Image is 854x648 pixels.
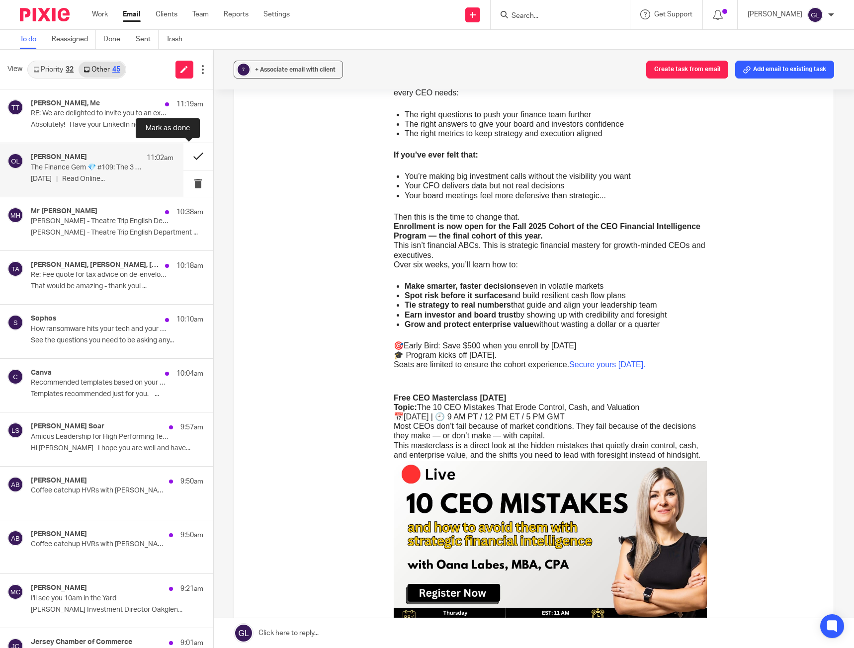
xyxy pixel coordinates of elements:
p: [PERSON_NAME] [748,9,802,19]
span: translation missing: en.templates.posts.email.header.read_online [263,10,308,19]
p: [PERSON_NAME] Investment Director Oakglen... [31,606,203,614]
span: Hi [PERSON_NAME], [112,224,190,232]
span: Right now, I’m seeing CEOs from the U.S. to [GEOGRAPHIC_DATA], From [GEOGRAPHIC_DATA] to [GEOGRAP... [112,471,419,508]
a: Read Online [263,10,308,19]
p: Recommended templates based on your search [31,379,169,387]
button: ? + Associate email with client [234,61,343,79]
a: Clients [156,9,177,19]
img: svg%3E [7,315,23,330]
b: How CEOs Lose Trust [123,331,206,339]
p: RE: We are delighted to invite you to an exclusive and engaging evening [31,109,169,118]
b: Enrollment is now open for the Fall 2025 Cohort of the CEO Financial Intelligence Program [112,395,419,412]
span: “Sounds like nobody’s drinking tonight…” [112,281,257,289]
p: Amicus Leadership for High Performing Teams - [DATE] [31,433,169,441]
p: Coffee catchup HVRs with [PERSON_NAME] at [GEOGRAPHIC_DATA] [31,486,169,495]
h4: [PERSON_NAME], [PERSON_NAME], [PERSON_NAME] [31,261,160,269]
button: Add email to existing task [735,61,834,79]
a: share on twitter [269,27,278,37]
div: 32 [66,66,74,73]
p: I'll see you 10am in the Yard [31,594,169,603]
b: They’re asking sharper questions. They’re planning with greater confidence. They’re showing up in... [112,509,416,537]
p: 9:50am [180,477,203,486]
b: Enrollment for the final 2025 cohort [123,340,257,349]
div: 45 [112,66,120,73]
a: Settings [263,9,290,19]
a: share on linkedin [296,27,305,37]
h4: [PERSON_NAME], Me [31,99,100,108]
span: The CEO Financial Intelligence Program [266,340,408,349]
b: So here’s what I’m covering in [DATE] issue: [112,309,280,318]
a: Team [192,9,209,19]
span: The right metrics to keep strategy and execution aligned [123,588,321,596]
h4: Jersey Chamber of Commerce [31,638,132,647]
a: share on facebook [256,27,265,37]
a: Work [92,9,108,19]
img: svg%3E [7,477,23,492]
span: Get Support [654,11,692,18]
p: 9:21am [180,584,203,594]
p: Absolutely! Have your LinkedIn note... [31,121,203,129]
img: svg%3E [7,153,23,169]
p: Coffee catchup HVRs with [PERSON_NAME] at [GEOGRAPHIC_DATA] [31,540,169,549]
p: That would be amazing - thank you! ... [31,282,203,291]
p: in partnership with [112,55,426,65]
h4: [PERSON_NAME] [31,530,87,539]
h4: Sophos [31,315,57,323]
img: svg%3E [7,369,23,385]
b: They’re the ones who source & allocate their capital with discipline. [112,442,368,451]
img: svg%3E [7,422,23,438]
span: View [7,64,22,75]
h4: [PERSON_NAME] [31,153,87,162]
h4: [PERSON_NAME] [31,584,87,592]
img: svg%3E [807,7,823,23]
p: Look Forward. Build Value [168,106,371,115]
a: Trash [166,30,190,49]
span: The right questions to push your finance team further [123,569,310,577]
p: 10:38am [176,207,203,217]
p: [DATE] | [230,10,308,19]
p: [PERSON_NAME] - Theatre Trip English Department [31,217,169,226]
p: [DATE] | Read Online... [31,175,173,183]
a: Other45 [79,62,125,78]
span: The right answers to give your board and investors confidence [123,578,342,587]
span: : The 10 CEO Mistakes [215,350,297,358]
img: svg%3E [7,530,23,546]
div: ? [238,64,250,76]
span: When you stop outsourcing financial clarity and start owning it, you gain three things every CEO ... [112,538,408,556]
span: A CEO, a CFO, and a finance lead walk into a bar. [112,233,289,242]
a: Done [103,30,128,49]
a: Reassigned [52,30,96,49]
p: 9:50am [180,530,203,540]
p: Re: Fee quote for tax advice on de-enveloping a UK property [31,271,169,279]
span: You’re making big investment calls without the visibility you want [123,631,349,639]
b: [DATE] free masterclass [123,350,215,358]
p: Hi [PERSON_NAME] I hope you are well and have... [31,444,203,453]
a: Email [123,9,141,19]
p: 10:18am [176,261,203,271]
img: svg%3E [7,584,23,600]
span: After 15+ years working alongside CEOs and CFOs across industries and continents, I’ve noticed a ... [112,414,422,441]
p: See the questions you need to be asking any... [31,336,203,345]
a: share on threads [282,27,292,37]
span: They don’t just fund ideas. They fund priorities — at the right time, with a clear view of trade-... [112,452,414,470]
p: 11:19am [176,99,203,109]
a: like [233,27,242,37]
p: 9:01am [180,638,203,648]
p: 11:02am [147,153,173,163]
p: How ransomware hits your tech and your people [31,325,169,333]
span: The finance lead says, “I’ll order once last month’s numbers reconcile.” [112,261,361,270]
button: Create task from email [646,61,728,79]
span: That’s most companies. The forecast looks professional, the reports look polished—yet no one trus... [112,290,418,308]
span: The CEO says, “I’ll order once I can trust that the forecast is right.” [112,243,346,251]
span: of [257,340,263,349]
h4: [PERSON_NAME] Soar [31,422,104,431]
p: 10:10am [176,315,203,324]
h4: [PERSON_NAME] [31,477,87,485]
p: 9:57am [180,422,203,432]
